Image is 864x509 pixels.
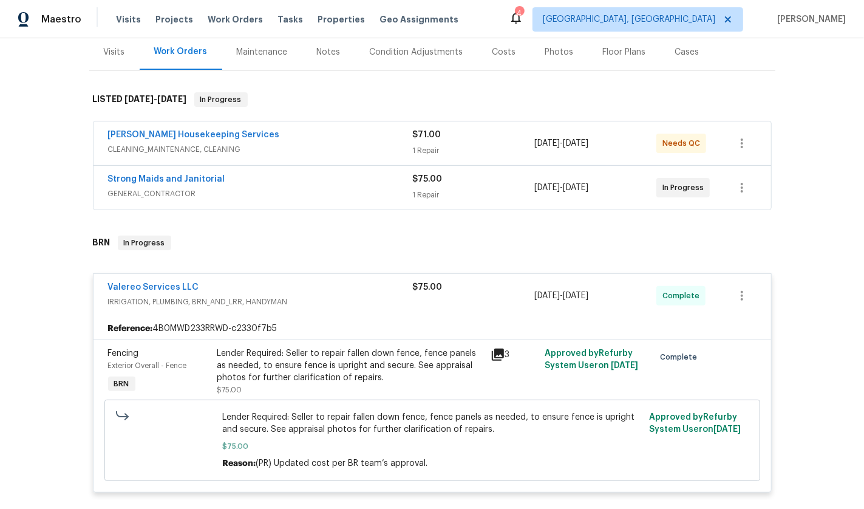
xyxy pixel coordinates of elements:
span: Complete [660,351,702,363]
span: Geo Assignments [379,13,458,26]
span: IRRIGATION, PLUMBING, BRN_AND_LRR, HANDYMAN [108,296,413,308]
span: [DATE] [563,292,588,300]
div: Lender Required: Seller to repair fallen down fence, fence panels as needed, to ensure fence is u... [217,347,483,384]
span: BRN [109,378,134,390]
span: Maestro [41,13,81,26]
span: [DATE] [534,292,560,300]
span: [PERSON_NAME] [772,13,846,26]
div: Photos [545,46,574,58]
b: Reference: [108,323,153,335]
div: Work Orders [154,46,208,58]
span: Lender Required: Seller to repair fallen down fence, fence panels as needed, to ensure fence is u... [222,411,642,436]
div: LISTED [DATE]-[DATE]In Progress [89,80,775,119]
span: Projects [155,13,193,26]
span: - [125,95,187,103]
span: Reason: [222,459,256,468]
div: 1 Repair [413,145,535,157]
span: Visits [116,13,141,26]
div: Cases [675,46,699,58]
span: - [534,137,588,149]
span: GENERAL_CONTRACTOR [108,188,413,200]
div: Maintenance [237,46,288,58]
h6: BRN [93,236,111,250]
h6: LISTED [93,92,187,107]
div: 4B0MWD233RRWD-c2330f7b5 [94,318,771,340]
span: - [534,182,588,194]
div: Notes [317,46,341,58]
div: Costs [492,46,516,58]
span: $75.00 [413,175,443,183]
span: Approved by Refurby System User on [649,413,741,434]
span: Work Orders [208,13,263,26]
span: [DATE] [158,95,187,103]
span: Approved by Refurby System User on [545,349,638,370]
div: 3 [491,347,538,362]
a: [PERSON_NAME] Housekeeping Services [108,131,280,139]
div: Floor Plans [603,46,646,58]
span: [DATE] [534,139,560,148]
div: 1 Repair [413,189,535,201]
div: BRN In Progress [89,224,775,262]
span: Tasks [277,15,303,24]
span: Fencing [108,349,139,358]
span: - [534,290,588,302]
span: In Progress [196,94,247,106]
span: [DATE] [611,361,638,370]
a: Strong Maids and Janitorial [108,175,225,183]
a: Valereo Services LLC [108,283,199,292]
span: CLEANING_MAINTENANCE, CLEANING [108,143,413,155]
span: [DATE] [563,183,588,192]
span: In Progress [119,237,170,249]
span: [DATE] [125,95,154,103]
span: Needs QC [662,137,705,149]
span: In Progress [662,182,709,194]
span: [GEOGRAPHIC_DATA], [GEOGRAPHIC_DATA] [543,13,715,26]
span: $75.00 [413,283,443,292]
span: $75.00 [217,386,242,394]
span: Complete [662,290,704,302]
div: 4 [515,7,523,19]
span: $75.00 [222,440,642,453]
span: $71.00 [413,131,441,139]
span: [DATE] [713,425,741,434]
div: Visits [104,46,125,58]
span: (PR) Updated cost per BR team’s approval. [256,459,427,468]
span: Properties [318,13,365,26]
span: [DATE] [534,183,560,192]
span: Exterior Overall - Fence [108,362,187,369]
span: [DATE] [563,139,588,148]
div: Condition Adjustments [370,46,463,58]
